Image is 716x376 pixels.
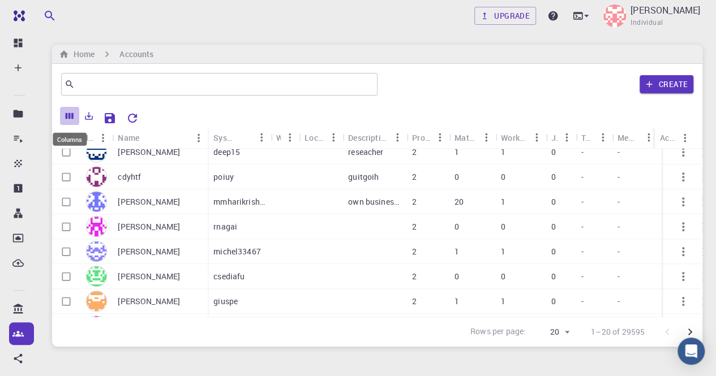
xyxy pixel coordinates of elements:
div: Jobs [551,127,558,149]
p: 2 [412,171,417,183]
div: Materials [449,127,495,149]
p: mmharikrishna87 [213,196,265,208]
img: avatar [86,191,107,212]
img: avatar [86,266,107,287]
div: Icon [80,127,112,149]
button: Menu [190,129,208,147]
div: Projects [406,127,449,149]
button: Menu [528,128,546,146]
div: 20 [530,324,573,340]
div: System Name [213,127,234,149]
p: 0 [455,221,459,232]
h6: Home [69,48,95,60]
p: 2 [412,296,417,307]
p: - [581,146,584,158]
button: Sort [234,128,252,146]
p: reseacher [348,146,383,158]
p: [PERSON_NAME] [631,3,700,17]
button: Menu [477,128,495,146]
p: giuspe [213,296,238,307]
button: Create [640,75,693,93]
button: Menu [431,128,449,146]
p: [PERSON_NAME] [118,196,180,208]
p: 0 [551,246,556,257]
p: - [618,196,620,208]
p: 1 [501,196,505,208]
button: Menu [94,129,112,147]
p: 2 [412,221,417,232]
div: Workflows [501,127,528,149]
img: avatar [86,166,107,187]
button: Go to next page [679,321,701,343]
p: 2 [412,146,417,158]
button: Menu [388,128,406,146]
div: Name [118,127,139,149]
p: [PERSON_NAME] [118,246,180,257]
p: - [618,296,620,307]
p: 1 [501,246,505,257]
button: Menu [324,128,342,146]
div: Actions [654,127,694,149]
img: avatar [86,316,107,336]
p: - [581,196,584,208]
button: Save Explorer Settings [98,107,121,129]
div: Web [276,127,281,149]
p: 1 [455,146,459,158]
p: 1 [501,146,505,158]
button: Export [79,107,98,125]
p: - [581,221,584,232]
h6: Accounts [119,48,153,60]
p: 0 [455,171,459,183]
div: Members [612,127,658,149]
p: rnagai [213,221,237,232]
p: 1–20 of 29595 [591,326,645,338]
div: Projects [412,127,431,149]
button: Menu [594,128,612,146]
p: cdyhtf [118,171,141,183]
p: own business pay fund transfer [348,196,401,208]
p: - [618,271,620,282]
div: Description [342,127,406,149]
div: System Name [208,127,271,149]
p: - [581,296,584,307]
div: Description [348,127,388,149]
button: Reset Explorer Settings [121,107,144,129]
button: Menu [252,128,271,146]
p: csediafu [213,271,245,282]
p: - [581,271,584,282]
p: - [581,171,584,183]
button: Menu [558,128,576,146]
p: 0 [551,271,556,282]
p: 0 [551,171,556,183]
img: logo [9,10,25,21]
p: 0 [501,221,505,232]
p: 1 [455,246,459,257]
div: Icon [86,127,94,149]
div: Workflows [495,127,546,149]
p: - [618,246,620,257]
span: Support [23,8,63,18]
a: Upgrade [474,7,536,25]
div: Open Intercom Messenger [678,338,705,365]
div: Teams [581,127,594,149]
img: avatar [86,216,107,237]
div: Location [305,127,324,149]
button: Menu [676,129,694,147]
p: 0 [501,171,505,183]
img: avatar [86,241,107,262]
span: Individual [631,17,663,28]
p: Rows per page: [470,326,526,339]
p: deep15 [213,146,240,158]
p: - [618,171,620,183]
p: 2 [412,196,417,208]
button: Columns [60,107,79,125]
img: avatar [86,291,107,312]
p: 0 [551,196,556,208]
img: JD Francois [603,5,626,27]
p: michel33467 [213,246,261,257]
p: 0 [551,146,556,158]
p: poiuy [213,171,234,183]
p: guitgoih [348,171,379,183]
div: Location [299,127,342,149]
div: Teams [576,127,612,149]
